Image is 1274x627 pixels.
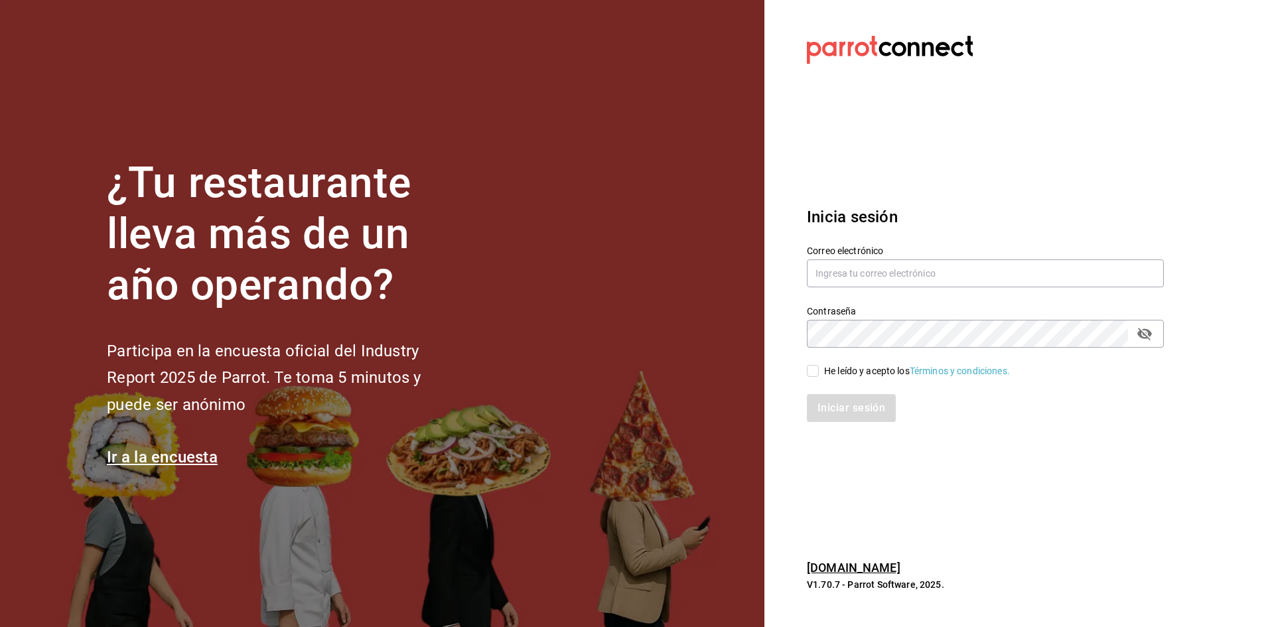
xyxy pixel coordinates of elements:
[807,259,1164,287] input: Ingresa tu correo electrónico
[807,578,1164,591] p: V1.70.7 - Parrot Software, 2025.
[1133,322,1156,345] button: passwordField
[807,307,1164,316] label: Contraseña
[824,364,1010,378] div: He leído y acepto los
[107,158,465,311] h1: ¿Tu restaurante lleva más de un año operando?
[807,561,900,575] a: [DOMAIN_NAME]
[107,448,218,466] a: Ir a la encuesta
[107,338,465,419] h2: Participa en la encuesta oficial del Industry Report 2025 de Parrot. Te toma 5 minutos y puede se...
[807,246,1164,255] label: Correo electrónico
[807,205,1164,229] h3: Inicia sesión
[910,366,1010,376] a: Términos y condiciones.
